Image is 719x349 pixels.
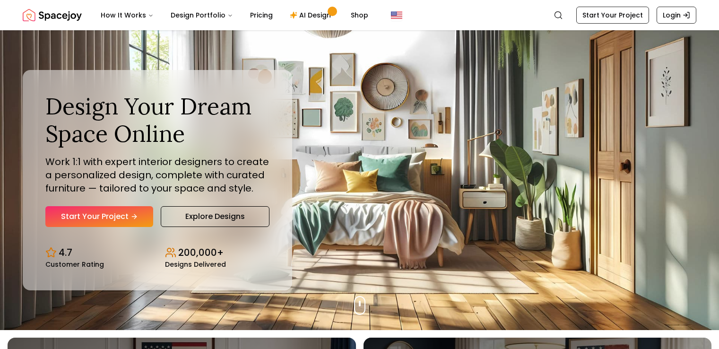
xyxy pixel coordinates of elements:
[576,7,649,24] a: Start Your Project
[163,6,241,25] button: Design Portfolio
[45,238,269,268] div: Design stats
[657,7,696,24] a: Login
[282,6,341,25] a: AI Design
[93,6,161,25] button: How It Works
[243,6,280,25] a: Pricing
[165,261,226,268] small: Designs Delivered
[45,206,153,227] a: Start Your Project
[391,9,402,21] img: United States
[161,206,269,227] a: Explore Designs
[343,6,376,25] a: Shop
[45,261,104,268] small: Customer Rating
[45,155,269,195] p: Work 1:1 with expert interior designers to create a personalized design, complete with curated fu...
[93,6,376,25] nav: Main
[23,6,82,25] img: Spacejoy Logo
[178,246,224,259] p: 200,000+
[59,246,72,259] p: 4.7
[23,6,82,25] a: Spacejoy
[45,93,269,147] h1: Design Your Dream Space Online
